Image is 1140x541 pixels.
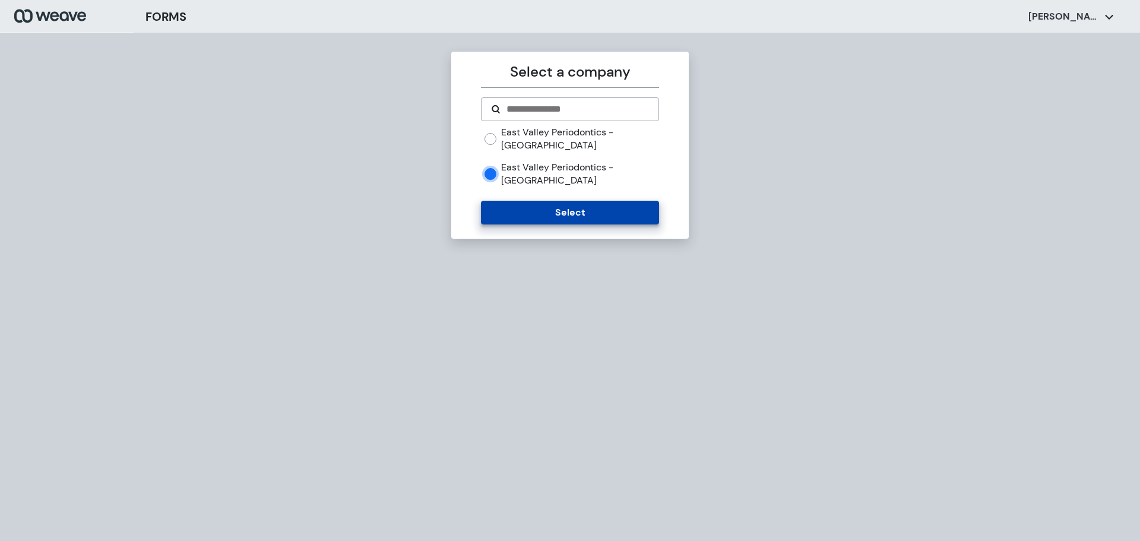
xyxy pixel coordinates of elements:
[501,161,658,186] label: East Valley Periodontics - [GEOGRAPHIC_DATA]
[501,126,658,151] label: East Valley Periodontics - [GEOGRAPHIC_DATA]
[481,201,658,224] button: Select
[145,8,186,26] h3: FORMS
[505,102,648,116] input: Search
[481,61,658,83] p: Select a company
[1028,10,1100,23] p: [PERSON_NAME]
